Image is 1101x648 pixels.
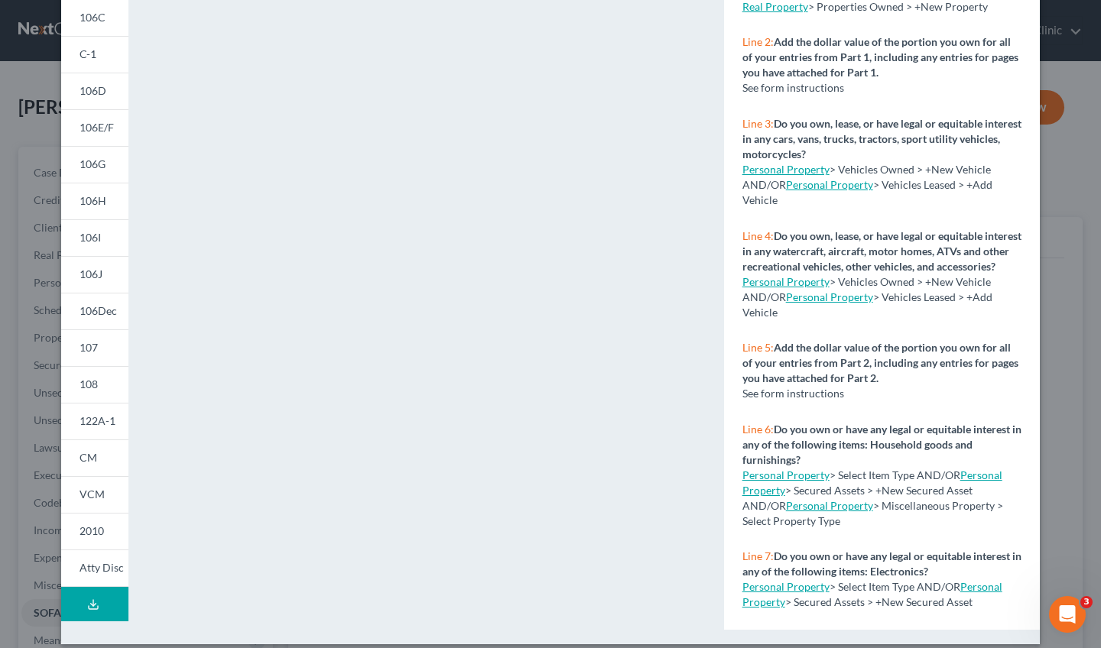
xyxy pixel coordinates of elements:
span: > Vehicles Owned > +New Vehicle AND/OR [742,163,991,191]
a: Personal Property [742,163,830,176]
span: 107 [80,341,98,354]
a: 106J [61,256,128,293]
a: 2010 [61,513,128,549]
a: 106I [61,219,128,256]
span: > Select Item Type AND/OR [742,580,960,593]
a: 108 [61,366,128,403]
a: 106Dec [61,293,128,329]
span: CM [80,451,97,464]
a: 106D [61,73,128,109]
a: Personal Property [786,499,873,512]
span: VCM [80,488,105,501]
a: Personal Property [786,290,873,303]
span: 106D [80,84,106,97]
span: 106H [80,194,106,207]
span: 106I [80,231,101,244]
strong: Add the dollar value of the portion you own for all of your entries from Part 1, including any en... [742,35,1018,79]
span: Line 7: [742,549,774,562]
span: > Vehicles Owned > +New Vehicle AND/OR [742,275,991,303]
a: Personal Property [742,580,830,593]
span: > Select Item Type AND/OR [742,468,960,481]
span: 108 [80,377,98,390]
a: 107 [61,329,128,366]
span: C-1 [80,47,96,60]
span: 106Dec [80,304,117,317]
span: Line 4: [742,229,774,242]
span: 106E/F [80,121,114,134]
span: 2010 [80,524,104,537]
span: Line 5: [742,341,774,354]
strong: Do you own, lease, or have legal or equitable interest in any watercraft, aircraft, motor homes, ... [742,229,1021,273]
span: 106G [80,157,106,170]
a: Personal Property [742,468,1002,497]
a: Personal Property [742,275,830,288]
span: See form instructions [742,81,844,94]
a: Atty Disc [61,549,128,587]
iframe: Intercom live chat [1049,596,1086,633]
span: 3 [1080,596,1093,608]
span: > Vehicles Leased > +Add Vehicle [742,290,992,319]
span: Line 3: [742,117,774,130]
a: 106G [61,146,128,183]
a: 122A-1 [61,403,128,439]
strong: Do you own, lease, or have legal or equitable interest in any cars, vans, trucks, tractors, sport... [742,117,1021,160]
span: > Miscellaneous Property > Select Property Type [742,499,1003,527]
span: > Secured Assets > +New Secured Asset AND/OR [742,468,1002,512]
a: CM [61,439,128,476]
a: 106H [61,183,128,219]
span: Line 2: [742,35,774,48]
a: C-1 [61,36,128,73]
a: Personal Property [786,178,873,191]
a: Personal Property [742,468,830,481]
span: > Vehicles Leased > +Add Vehicle [742,178,992,206]
strong: Add the dollar value of the portion you own for all of your entries from Part 2, including any en... [742,341,1018,384]
strong: Do you own or have any legal or equitable interest in any of the following items: Electronics? [742,549,1021,578]
span: 106J [80,267,102,280]
span: See form instructions [742,387,844,400]
span: 106C [80,11,106,24]
strong: Do you own or have any legal or equitable interest in any of the following items: Household goods... [742,423,1021,466]
a: 106E/F [61,109,128,146]
span: Line 6: [742,423,774,436]
a: VCM [61,476,128,513]
span: 122A-1 [80,414,115,427]
span: Atty Disc [80,561,124,574]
